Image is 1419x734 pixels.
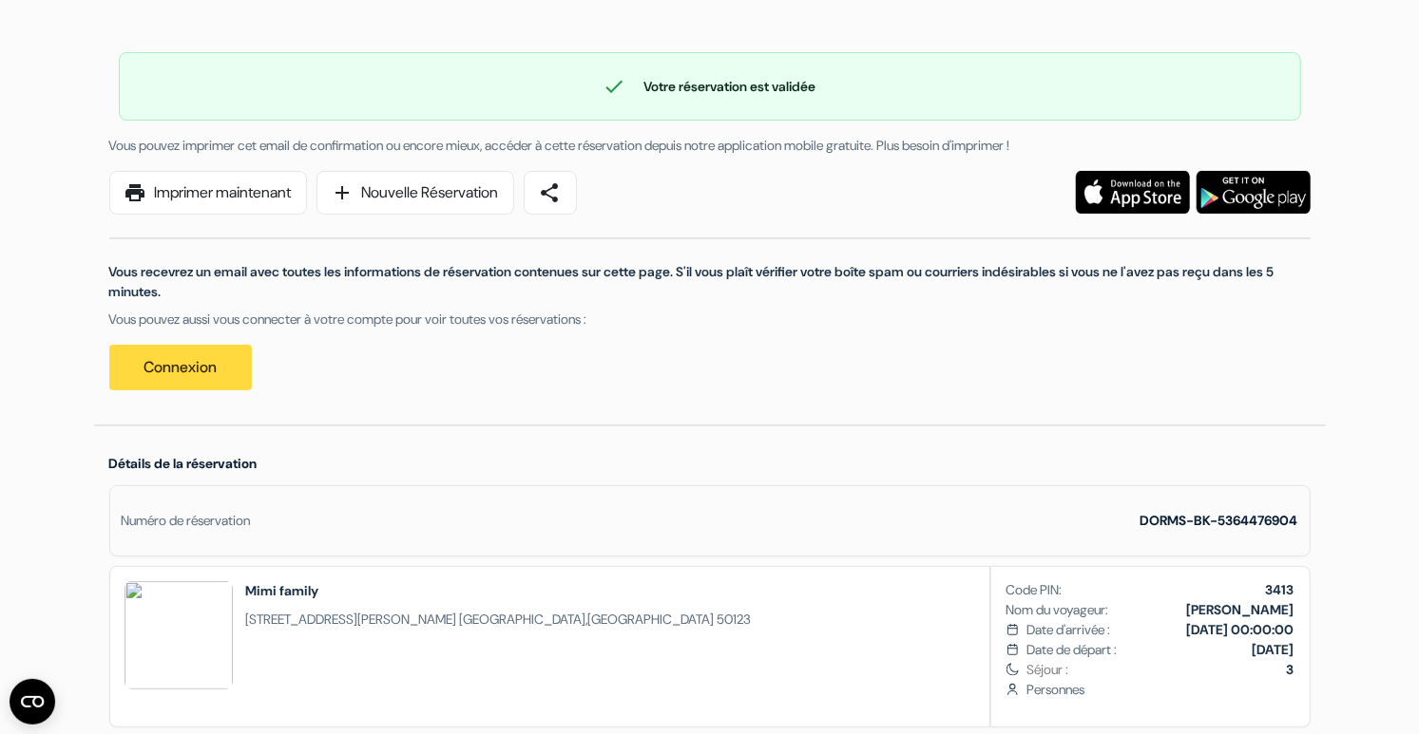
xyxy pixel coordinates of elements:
[718,611,752,628] span: 50123
[125,581,233,689] img: VTNeYFJnVmMHMQdh
[109,345,252,390] a: Connexion
[120,75,1300,98] div: Votre réservation est validée
[1141,512,1298,529] strong: DORMS-BK-5364476904
[109,262,1311,302] p: Vous recevrez un email avec toutes les informations de réservation contenues sur cette page. S'il...
[588,611,715,628] span: [GEOGRAPHIC_DATA]
[122,511,251,531] div: Numéro de réservation
[246,610,752,630] span: ,
[604,75,626,98] span: check
[460,611,586,628] span: [GEOGRAPHIC_DATA]
[1197,171,1311,214] img: Téléchargez l'application gratuite
[1026,680,1294,700] span: Personnes
[10,679,55,725] button: Ouvrir le widget CMP
[109,455,258,472] span: Détails de la réservation
[1266,581,1294,598] b: 3413
[246,611,457,628] span: [STREET_ADDRESS][PERSON_NAME]
[109,171,307,215] a: printImprimer maintenant
[1007,580,1063,600] span: Code PIN:
[1187,601,1294,618] b: [PERSON_NAME]
[1007,600,1109,620] span: Nom du voyageur:
[109,137,1010,154] span: Vous pouvez imprimer cet email de confirmation ou encore mieux, accéder à cette réservation depui...
[332,181,355,204] span: add
[539,181,562,204] span: share
[1026,660,1294,680] span: Séjour :
[125,181,147,204] span: print
[1076,171,1190,214] img: Téléchargez l'application gratuite
[1253,641,1294,658] b: [DATE]
[1187,621,1294,638] b: [DATE] 00:00:00
[316,171,514,215] a: addNouvelle Réservation
[1026,620,1110,640] span: Date d'arrivée :
[109,310,1311,329] p: Vous pouvez aussi vous connecter à votre compte pour voir toutes vos réservations :
[524,171,577,215] a: share
[246,581,752,600] h2: Mimi family
[1026,640,1117,660] span: Date de départ :
[1287,661,1294,678] b: 3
